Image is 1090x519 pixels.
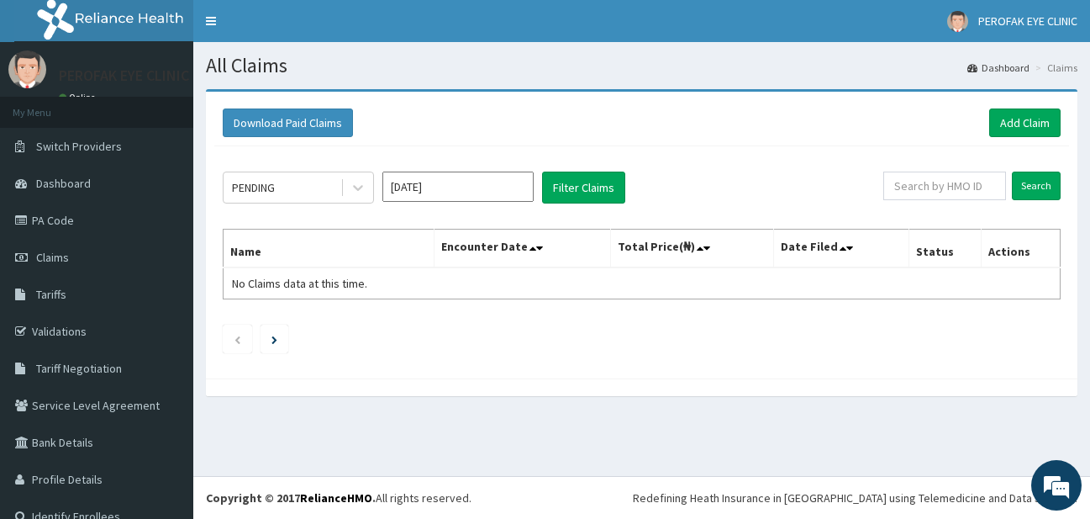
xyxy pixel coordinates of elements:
[947,11,968,32] img: User Image
[610,230,773,268] th: Total Price(₦)
[234,331,241,347] a: Previous page
[232,179,275,196] div: PENDING
[36,176,91,191] span: Dashboard
[773,230,908,268] th: Date Filed
[1012,172,1061,200] input: Search
[434,230,610,268] th: Encounter Date
[223,109,353,137] button: Download Paid Claims
[982,230,1061,268] th: Actions
[232,276,367,291] span: No Claims data at this time.
[271,331,277,347] a: Next page
[382,172,534,202] input: Select Month and Year
[206,55,1077,77] h1: All Claims
[883,172,1006,200] input: Search by HMO ID
[36,250,69,265] span: Claims
[59,68,189,83] p: PEROFAK EYE CLINIC
[193,476,1090,519] footer: All rights reserved.
[36,361,122,376] span: Tariff Negotiation
[989,109,1061,137] a: Add Claim
[978,13,1077,29] span: PEROFAK EYE CLINIC
[1031,61,1077,75] li: Claims
[59,92,99,103] a: Online
[542,172,625,204] button: Filter Claims
[36,287,66,302] span: Tariffs
[633,490,1077,506] div: Redefining Heath Insurance in [GEOGRAPHIC_DATA] using Telemedicine and Data Science!
[967,61,1029,75] a: Dashboard
[908,230,982,268] th: Status
[300,490,372,506] a: RelianceHMO
[206,490,376,506] strong: Copyright © 2017 .
[8,50,46,88] img: User Image
[36,139,122,154] span: Switch Providers
[224,230,434,268] th: Name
